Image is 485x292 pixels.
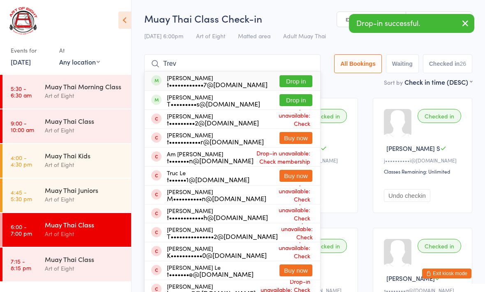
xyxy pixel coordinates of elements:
[167,94,260,107] div: [PERSON_NAME]
[386,54,419,73] button: Waiting
[45,185,124,195] div: Muay Thai Juniors
[59,44,100,57] div: At
[334,54,382,73] button: All Bookings
[303,109,347,123] div: Checked in
[279,170,312,182] button: Buy now
[2,144,131,178] a: 4:00 -4:30 pmMuay Thai KidsArt of Eight
[45,116,124,125] div: Muay Thai Class
[196,32,225,40] span: Art of Eight
[11,120,34,133] time: 9:00 - 10:00 am
[279,94,312,106] button: Drop in
[11,85,32,98] time: 5:30 - 6:30 am
[45,229,124,239] div: Art of Eight
[167,226,278,239] div: [PERSON_NAME]
[167,214,268,220] div: t••••••••••••h@[DOMAIN_NAME]
[11,44,51,57] div: Events for
[45,82,124,91] div: Muay Thai Morning Class
[11,154,32,167] time: 4:00 - 4:30 pm
[167,233,278,239] div: T•••••••••••••••2@[DOMAIN_NAME]
[2,178,131,212] a: 4:45 -5:30 pmMuay Thai JuniorsArt of Eight
[386,144,440,153] span: [PERSON_NAME] S
[423,54,472,73] button: Checked in26
[45,195,124,204] div: Art of Eight
[8,6,39,35] img: Art of Eight
[268,195,312,232] span: Drop-in unavailable: Check membership
[266,176,312,213] span: Drop-in unavailable: Check membership
[167,132,264,145] div: [PERSON_NAME]
[2,248,131,281] a: 7:15 -8:15 pmMuay Thai ClassArt of Eight
[11,258,31,271] time: 7:15 - 8:15 pm
[167,207,268,220] div: [PERSON_NAME]
[279,132,312,144] button: Buy now
[167,245,267,258] div: [PERSON_NAME]
[167,113,259,126] div: [PERSON_NAME]
[267,233,312,270] span: Drop-in unavailable: Check membership
[404,77,472,86] div: Check in time (DESC)
[167,188,266,202] div: [PERSON_NAME]
[349,14,474,33] div: Drop-in successful.
[59,57,100,66] div: Any location
[254,147,312,167] span: Drop-in unavailable: Check membership
[45,91,124,100] div: Art of Eight
[167,176,249,183] div: t••••••1@[DOMAIN_NAME]
[45,125,124,135] div: Art of Eight
[45,151,124,160] div: Muay Thai Kids
[144,12,472,25] h2: Muay Thai Class Check-in
[384,189,430,202] button: Undo checkin
[384,78,403,86] label: Sort by
[144,32,183,40] span: [DATE] 6:00pm
[386,274,435,283] span: [PERSON_NAME]
[167,151,254,164] div: Am [PERSON_NAME]
[2,75,131,109] a: 5:30 -6:30 amMuay Thai Morning ClassArt of Eight
[167,271,254,277] div: t•••••••e@[DOMAIN_NAME]
[279,75,312,87] button: Drop in
[144,54,321,73] input: Search
[418,239,461,253] div: Checked in
[45,255,124,264] div: Muay Thai Class
[45,264,124,273] div: Art of Eight
[167,138,264,145] div: t•••••••••••r@[DOMAIN_NAME]
[167,195,266,202] div: M••••••••••n@[DOMAIN_NAME]
[259,101,312,138] span: Drop-in unavailable: Check membership
[167,81,268,88] div: t••••••••••••7@[DOMAIN_NAME]
[45,220,124,229] div: Muay Thai Class
[11,57,31,66] a: [DATE]
[167,252,267,258] div: K•••••••••••0@[DOMAIN_NAME]
[303,239,347,253] div: Checked in
[167,169,249,183] div: Truc Le
[167,157,254,164] div: t•••••••n@[DOMAIN_NAME]
[11,223,32,236] time: 6:00 - 7:00 pm
[384,157,464,164] div: j••••••••••i@[DOMAIN_NAME]
[418,109,461,123] div: Checked in
[167,119,259,126] div: t•••••••••2@[DOMAIN_NAME]
[460,60,466,67] div: 26
[167,100,260,107] div: T•••••••••s@[DOMAIN_NAME]
[45,160,124,169] div: Art of Eight
[278,214,315,251] span: Drop-in unavailable: Check membership
[167,74,268,88] div: [PERSON_NAME]
[2,213,131,247] a: 6:00 -7:00 pmMuay Thai ClassArt of Eight
[167,264,254,277] div: [PERSON_NAME] Le
[384,168,464,175] div: Classes Remaining: Unlimited
[238,32,270,40] span: Matted area
[422,269,471,278] button: Exit kiosk mode
[11,189,32,202] time: 4:45 - 5:30 pm
[283,32,326,40] span: Adult Muay Thai
[2,109,131,143] a: 9:00 -10:00 amMuay Thai ClassArt of Eight
[279,264,312,276] button: Buy now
